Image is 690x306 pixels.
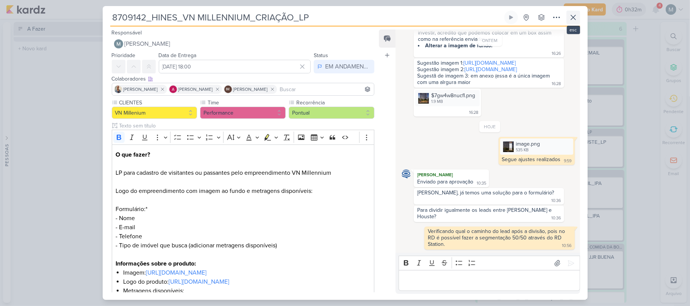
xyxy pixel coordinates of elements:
[159,52,197,59] label: Data de Entrega
[169,278,229,286] a: [URL][DOMAIN_NAME]
[417,179,473,185] div: Enviado para aprovação
[116,151,150,158] strong: O que fazer?
[125,39,171,48] span: [PERSON_NAME]
[418,93,429,104] img: KRZqN3o6yBAyJWP1g1I0JtZnYH6y50RVnT5gySBM.png
[431,92,475,99] div: $7gw4w8nucfl.png
[325,62,371,71] div: EM ANDAMENTO
[112,130,375,144] div: Editor toolbar
[418,23,560,42] li: Dar maior destaque a frase Pronto para investir, acredito que podemos colocar em um box assim com...
[503,141,514,152] img: s5rw4uRYdIcH8C5GRrnUelHMqwgbpODvTQhvwZt2.png
[226,88,230,92] p: IM
[112,75,375,83] div: Colaboradores
[417,73,551,85] div: Sugestã de imagem 3: em anexo (essa é a única imagem com uma alrgura maior
[314,60,374,73] button: EM ANDAMENTO
[516,147,540,153] div: 535 KB
[465,66,517,73] a: [URL][DOMAIN_NAME]
[564,158,572,164] div: 9:59
[417,190,554,196] div: [PERSON_NAME], já temos uma solução para o formulário?
[112,30,142,36] label: Responsável
[119,99,197,107] label: CLIENTES
[114,85,122,93] img: Iara Santos
[552,215,561,221] div: 10:36
[425,42,493,49] strong: Alterar a imagem de fundo:
[417,66,560,73] div: Sugestão imagem 2:
[224,85,232,93] div: Isabella Machado Guimarães
[552,198,561,204] div: 10:36
[508,14,514,20] div: Ligar relógio
[314,52,328,59] label: Status
[279,85,373,94] input: Buscar
[402,169,411,179] img: Caroline Traven De Andrade
[296,99,374,107] label: Recorrência
[567,26,580,34] div: esc
[289,107,374,119] button: Pontual
[417,207,553,220] div: Para dividir igualmente os leads entre [PERSON_NAME] e Houste?
[200,107,286,119] button: Performance
[552,81,561,87] div: 16:28
[118,122,375,130] input: Texto sem título
[116,150,370,250] p: LP para cadastro de visitantes ou passantes pelo empreendimento VN Millennium Logo do empreendime...
[415,90,480,106] div: $7gw4w8nucfl.png
[124,86,158,93] span: [PERSON_NAME]
[123,277,370,286] li: Logo do produto:
[502,156,561,163] div: Segue ajustes realizados
[500,138,573,155] div: image.png
[146,269,207,276] a: [URL][DOMAIN_NAME]
[112,107,197,119] button: VN Millenium
[112,37,375,51] button: [PERSON_NAME]
[116,260,196,267] strong: Informações sobre o produto:
[114,39,123,48] img: Mariana Amorim
[516,140,540,148] div: image.png
[469,110,478,116] div: 16:28
[233,86,268,93] span: [PERSON_NAME]
[399,270,580,291] div: Editor editing area: main
[552,51,561,57] div: 16:26
[477,180,486,186] div: 10:35
[207,99,286,107] label: Time
[428,228,566,247] div: Verificando qual o caminho do lead após a divisão, pois no RD é possível fazer a segmentação 50/5...
[159,60,311,73] input: Select a date
[417,60,560,66] div: Sugestão imagem 1:
[169,85,177,93] img: Alessandra Gomes
[562,243,572,249] div: 10:56
[463,60,516,66] a: [URL][DOMAIN_NAME]
[431,99,475,105] div: 1.9 MB
[399,256,580,270] div: Editor toolbar
[123,268,370,277] li: Imagem:
[110,11,503,24] input: Kard Sem Título
[112,52,136,59] label: Prioridade
[415,171,488,179] div: [PERSON_NAME]
[178,86,213,93] span: [PERSON_NAME]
